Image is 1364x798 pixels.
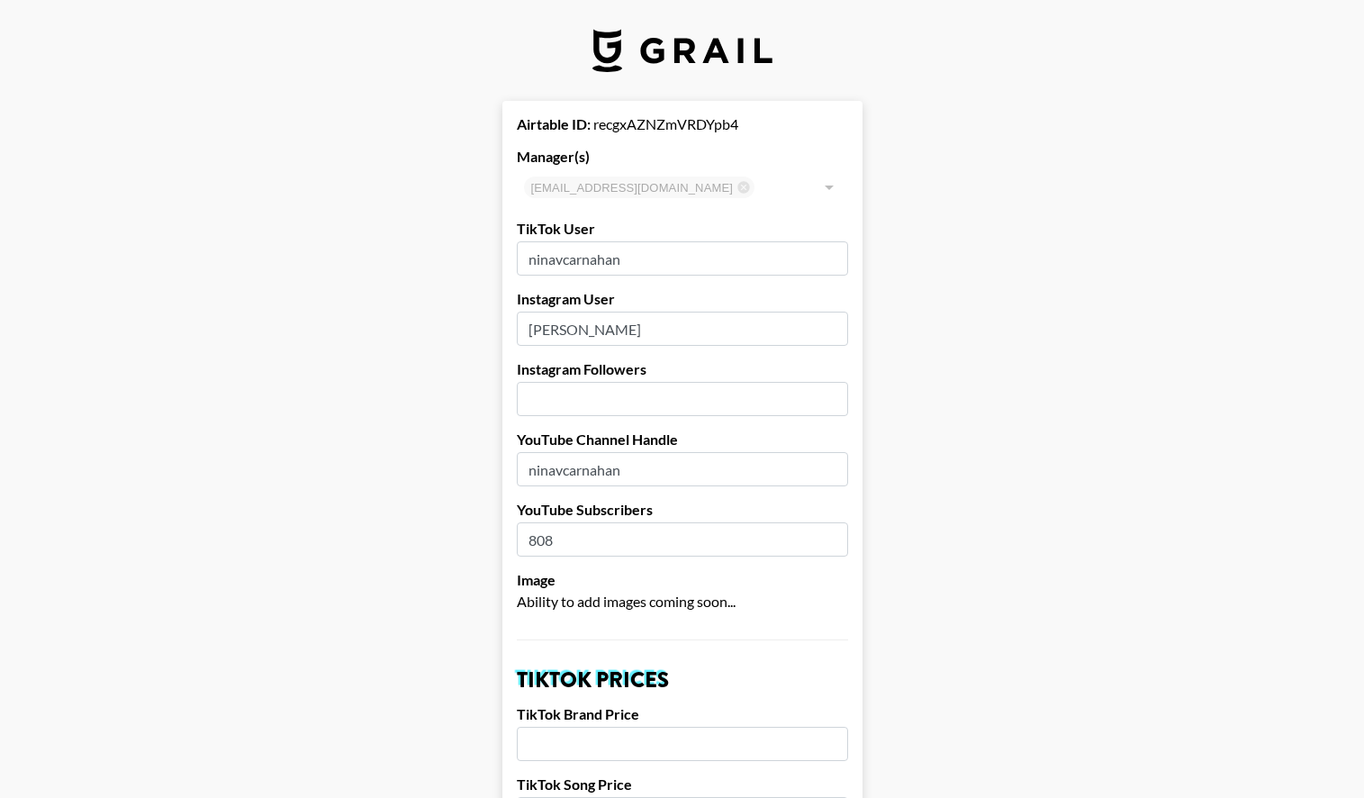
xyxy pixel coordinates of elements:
label: YouTube Subscribers [517,501,848,519]
img: Grail Talent Logo [592,29,772,72]
label: Image [517,571,848,589]
label: Manager(s) [517,148,848,166]
label: YouTube Channel Handle [517,431,848,449]
label: TikTok Song Price [517,775,848,793]
label: Instagram Followers [517,360,848,378]
h2: TikTok Prices [517,669,848,691]
strong: Airtable ID: [517,115,591,132]
span: Ability to add images coming soon... [517,593,736,610]
label: TikTok Brand Price [517,705,848,723]
label: TikTok User [517,220,848,238]
label: Instagram User [517,290,848,308]
div: recgxAZNZmVRDYpb4 [517,115,848,133]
